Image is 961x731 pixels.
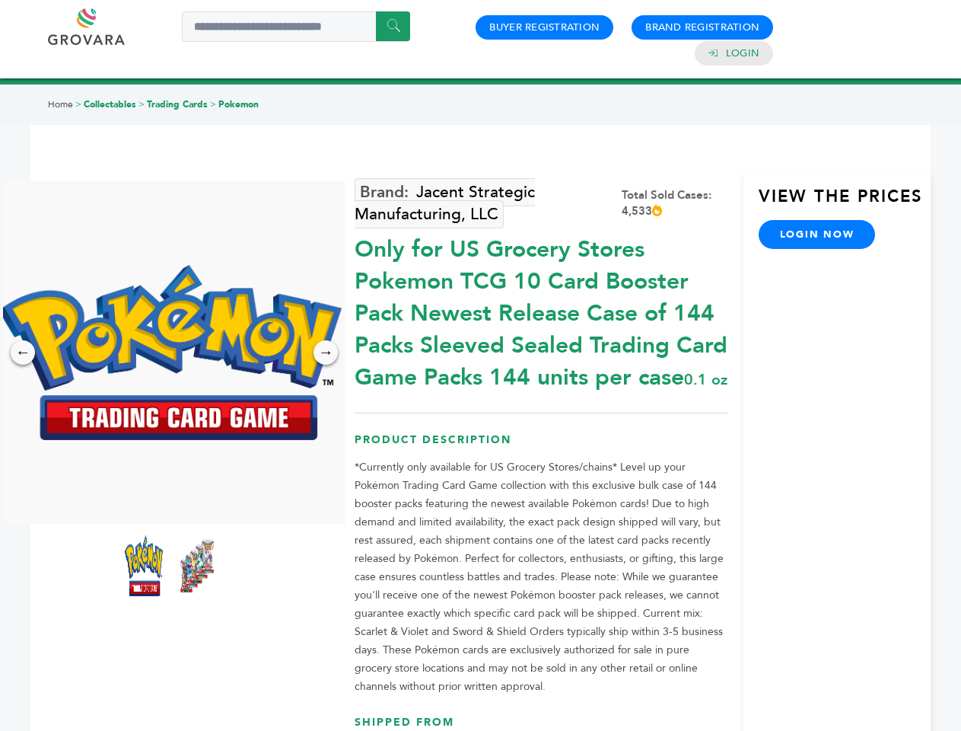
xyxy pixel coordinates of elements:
[313,340,338,365] div: →
[138,98,145,110] span: >
[48,98,73,110] a: Home
[75,98,81,110] span: >
[355,458,728,696] p: *Currently only available for US Grocery Stores/chains* Level up your Pokémon Trading Card Game c...
[182,11,410,42] input: Search a product or brand...
[684,369,727,390] span: 0.1 oz
[759,185,931,220] h3: View the Prices
[11,340,35,365] div: ←
[218,98,259,110] a: Pokemon
[759,220,876,249] a: login now
[645,21,759,34] a: Brand Registration
[489,21,600,34] a: Buyer Registration
[622,187,728,219] div: Total Sold Cases: 4,533
[147,98,208,110] a: Trading Cards
[355,433,728,459] h3: Product Description
[125,535,163,596] img: *Only for US Grocery Stores* Pokemon TCG 10 Card Booster Pack – Newest Release (Case of 144 Packs...
[726,46,759,60] a: Login
[84,98,136,110] a: Collectables
[178,535,216,596] img: *Only for US Grocery Stores* Pokemon TCG 10 Card Booster Pack – Newest Release (Case of 144 Packs...
[355,226,728,394] div: Only for US Grocery Stores Pokemon TCG 10 Card Booster Pack Newest Release Case of 144 Packs Slee...
[210,98,216,110] span: >
[355,178,535,228] a: Jacent Strategic Manufacturing, LLC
